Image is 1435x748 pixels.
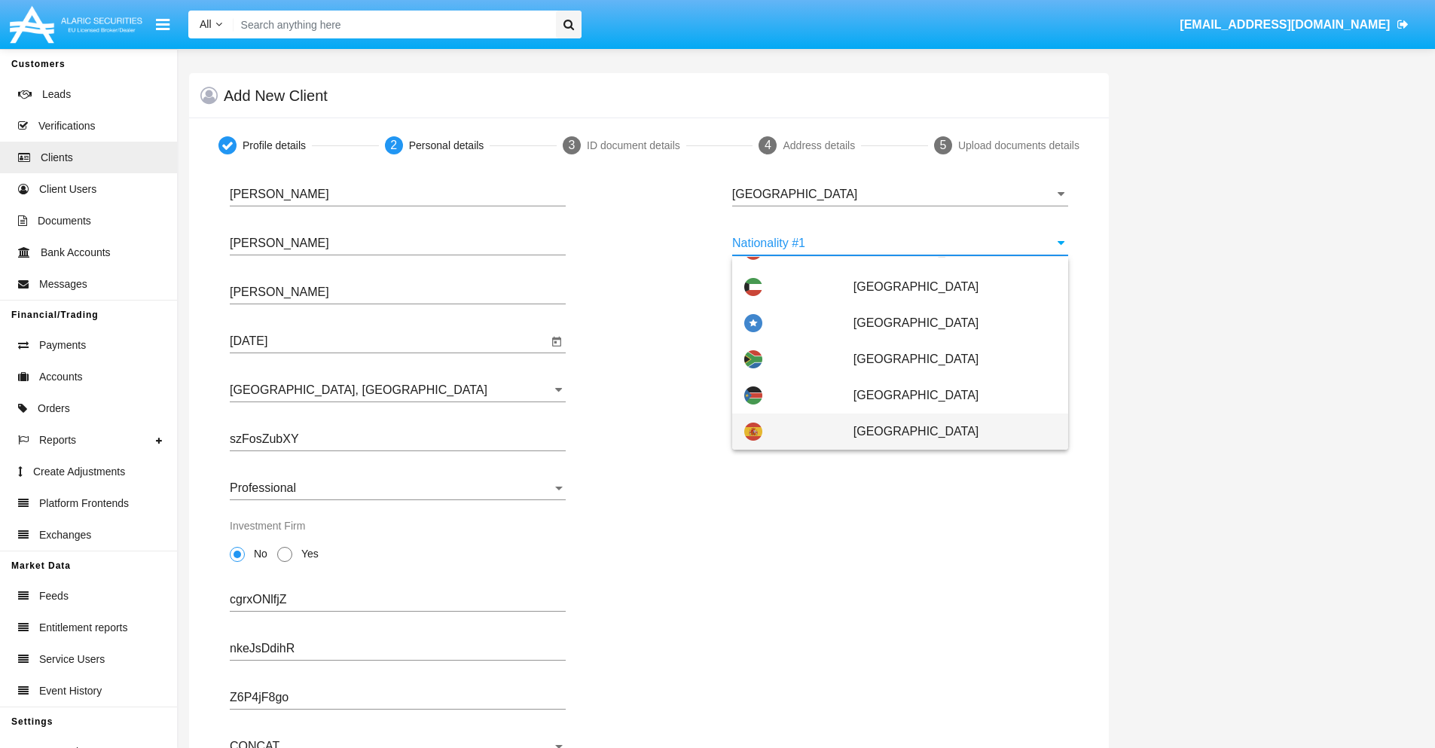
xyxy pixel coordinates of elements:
div: Profile details [243,138,306,154]
span: Client Users [39,182,96,197]
img: Logo image [8,2,145,47]
span: Leads [42,87,71,102]
span: Messages [39,276,87,292]
span: Clients [41,150,73,166]
div: ID document details [587,138,680,154]
span: Event History [39,683,102,699]
span: Documents [38,213,91,229]
span: 3 [569,139,576,151]
span: Professional [230,481,296,494]
span: Reports [39,432,76,448]
span: Platform Frontends [39,496,129,511]
span: 5 [939,139,946,151]
span: [GEOGRAPHIC_DATA] [853,414,1056,450]
span: Yes [292,546,322,562]
button: Open calendar [548,333,566,351]
span: Payments [39,337,86,353]
span: [GEOGRAPHIC_DATA] [853,305,1056,341]
span: Create Adjustments [33,464,125,480]
span: 4 [765,139,771,151]
span: [EMAIL_ADDRESS][DOMAIN_NAME] [1180,18,1390,31]
span: Feeds [39,588,69,604]
span: Exchanges [39,527,91,543]
span: Orders [38,401,70,417]
h5: Add New Client [224,90,328,102]
span: Entitlement reports [39,620,128,636]
span: Bank Accounts [41,245,111,261]
a: [EMAIL_ADDRESS][DOMAIN_NAME] [1173,4,1416,46]
span: All [200,18,212,30]
span: [GEOGRAPHIC_DATA] [853,341,1056,377]
span: 2 [390,139,397,151]
span: No [245,546,271,562]
span: [GEOGRAPHIC_DATA] [853,377,1056,414]
input: Search [234,11,551,38]
div: Upload documents details [958,138,1079,154]
label: Investment Firm [230,518,305,534]
span: Service Users [39,652,105,667]
span: [GEOGRAPHIC_DATA] [853,269,1056,305]
a: All [188,17,234,32]
span: Accounts [39,369,83,385]
span: Verifications [38,118,95,134]
div: Address details [783,138,855,154]
div: Personal details [409,138,484,154]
